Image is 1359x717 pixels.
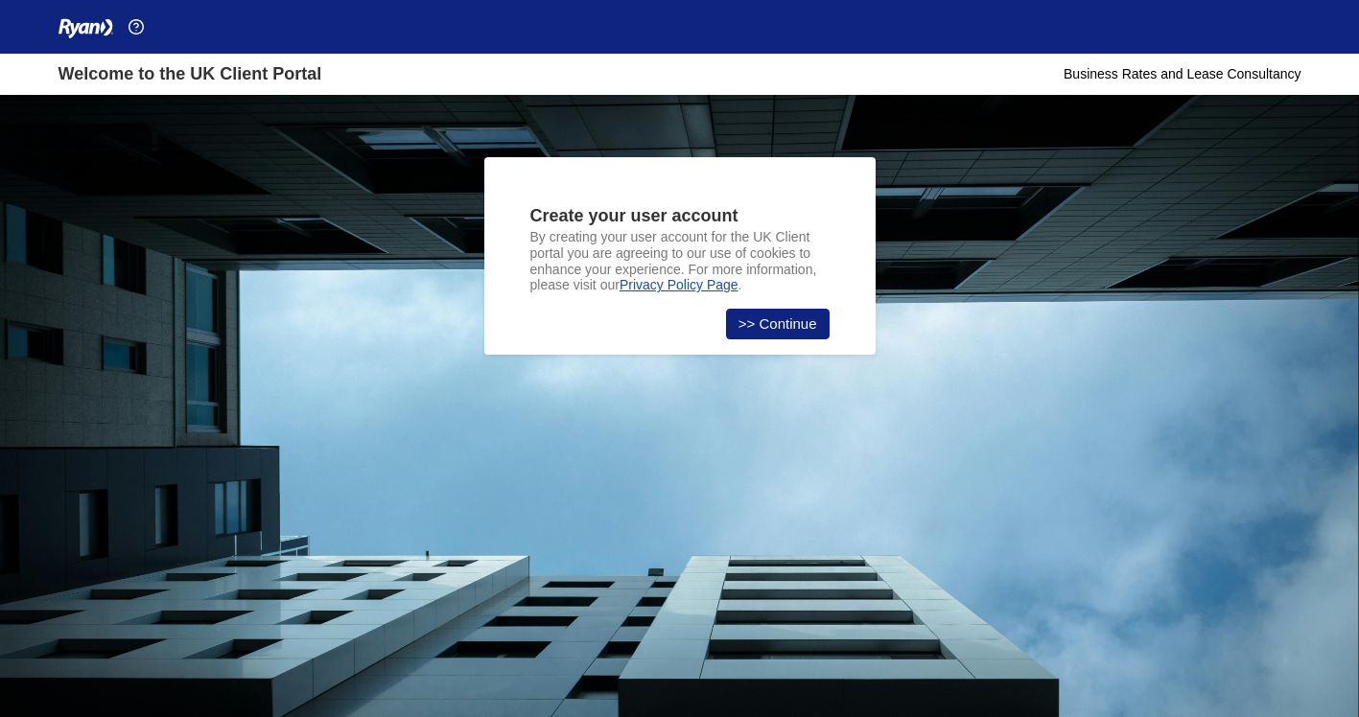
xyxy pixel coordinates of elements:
[620,277,738,292] a: Privacy Policy Page
[129,19,144,35] img: Help
[530,203,830,229] div: Create your user account
[59,61,322,87] div: Welcome to the UK Client Portal
[530,229,830,293] p: By creating your user account for the UK Client portal you are agreeing to our use of cookies to ...
[1064,64,1300,84] div: Business Rates and Lease Consultancy
[726,309,830,339] a: >> Continue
